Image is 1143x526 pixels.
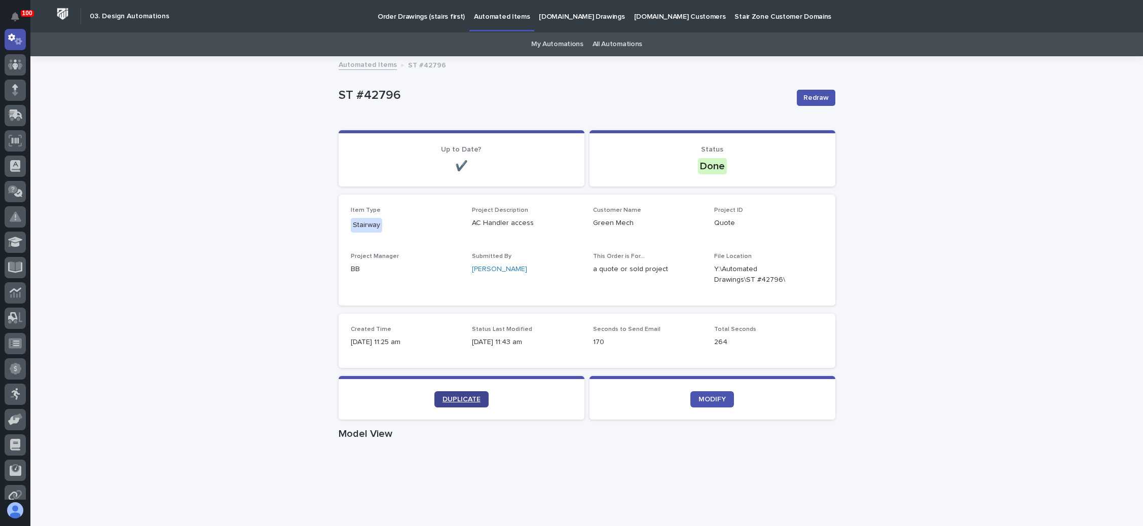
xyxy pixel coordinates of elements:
h1: Model View [339,428,835,440]
p: BB [351,264,460,275]
span: Project Manager [351,253,399,259]
a: [PERSON_NAME] [472,264,527,275]
div: Stairway [351,218,382,233]
span: Status [701,146,723,153]
: Y:\Automated Drawings\ST #42796\ [714,264,799,285]
span: Redraw [803,93,829,103]
span: Project Description [472,207,528,213]
p: [DATE] 11:25 am [351,337,460,348]
p: ST #42796 [408,59,446,70]
span: Project ID [714,207,743,213]
p: AC Handler access [472,218,581,229]
span: File Location [714,253,752,259]
p: 264 [714,337,823,348]
p: ST #42796 [339,88,789,103]
a: My Automations [531,32,583,56]
p: a quote or sold project [593,264,702,275]
span: Status Last Modified [472,326,532,332]
span: Item Type [351,207,381,213]
span: Submitted By [472,253,511,259]
p: [DATE] 11:43 am [472,337,581,348]
div: Notifications100 [13,12,26,28]
span: Up to Date? [441,146,482,153]
button: Redraw [797,90,835,106]
span: MODIFY [698,396,726,403]
button: users-avatar [5,500,26,521]
img: Workspace Logo [53,5,72,23]
span: This Order is For... [593,253,645,259]
span: Total Seconds [714,326,756,332]
a: DUPLICATE [434,391,489,407]
a: MODIFY [690,391,734,407]
p: Green Mech [593,218,702,229]
h2: 03. Design Automations [90,12,169,21]
p: 170 [593,337,702,348]
p: ✔️ [351,160,572,172]
a: All Automations [593,32,642,56]
p: Quote [714,218,823,229]
div: Done [698,158,727,174]
a: Automated Items [339,58,397,70]
span: Seconds to Send Email [593,326,660,332]
span: Created Time [351,326,391,332]
p: 100 [22,10,32,17]
span: DUPLICATE [443,396,481,403]
span: Customer Name [593,207,641,213]
button: Notifications [5,6,26,27]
